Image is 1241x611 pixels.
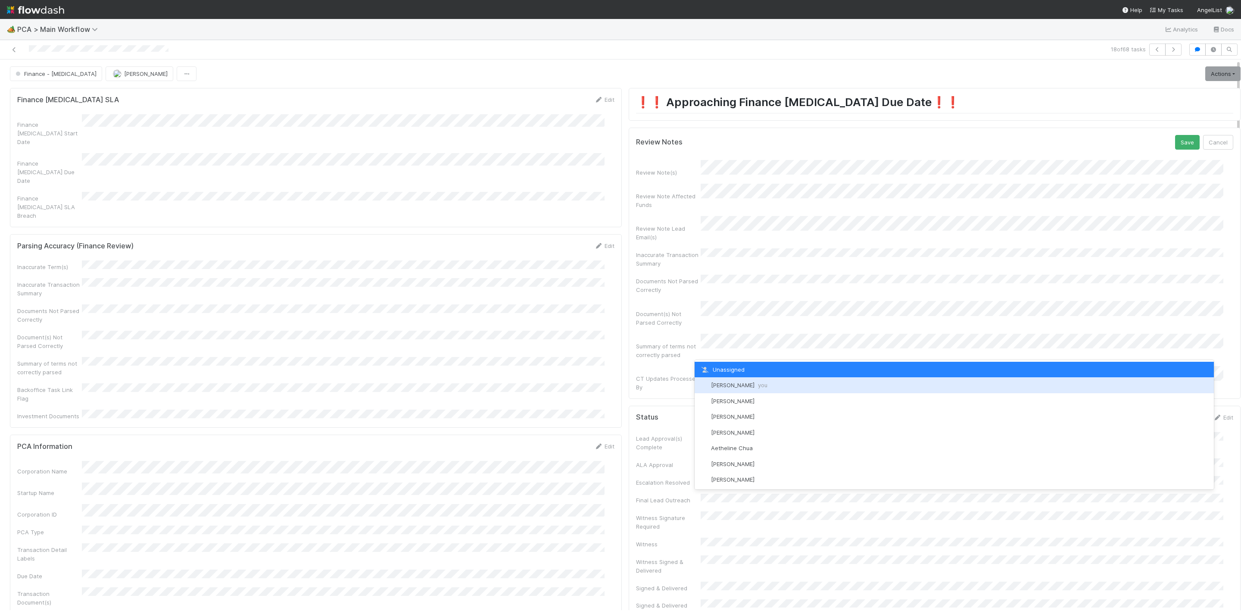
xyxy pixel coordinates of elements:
button: Save [1175,135,1200,150]
div: Transaction Document(s) [17,589,82,607]
h5: PCA Information [17,442,72,451]
div: Summary of terms not correctly parsed [636,342,701,359]
span: 🏕️ [7,25,16,33]
span: [PERSON_NAME] [711,476,755,483]
span: AngelList [1197,6,1222,13]
span: PCA > Main Workflow [17,25,102,34]
span: [PERSON_NAME] [124,70,168,77]
img: avatar_df83acd9-d480-4d6e-a150-67f005a3ea0d.png [700,476,708,484]
div: Transaction Detail Labels [17,545,82,563]
div: Witness Signature Required [636,514,701,531]
button: [PERSON_NAME] [106,66,173,81]
img: avatar_d7f67417-030a-43ce-a3ce-a315a3ccfd08.png [113,69,122,78]
div: Review Note(s) [636,168,701,177]
span: [PERSON_NAME] [711,461,755,467]
img: avatar_55c8bf04-bdf8-4706-8388-4c62d4787457.png [700,428,708,437]
span: [PERSON_NAME] [711,429,755,436]
a: Edit [594,242,614,249]
a: Edit [594,96,614,103]
span: 18 of 68 tasks [1111,45,1146,53]
div: Startup Name [17,489,82,497]
img: avatar_adb74e0e-9f86-401c-adfc-275927e58b0b.png [700,460,708,468]
div: Documents Not Parsed Correctly [17,307,82,324]
button: Cancel [1203,135,1233,150]
img: avatar_55a2f090-1307-4765-93b4-f04da16234ba.png [700,397,708,405]
img: logo-inverted-e16ddd16eac7371096b0.svg [7,3,64,17]
a: Analytics [1164,24,1198,34]
h1: ❗️❗️ Approaching Finance [MEDICAL_DATA] Due Date❗️❗️ [636,95,1233,113]
div: Finance [MEDICAL_DATA] Due Date [17,159,82,185]
span: [PERSON_NAME] [711,413,755,420]
div: Corporation Name [17,467,82,476]
h5: Status [636,413,658,422]
div: Backoffice Task Link Flag [17,385,82,403]
h5: Review Notes [636,138,683,147]
span: [PERSON_NAME] [711,382,767,389]
a: Actions [1205,66,1241,81]
div: Review Note Affected Funds [636,192,701,209]
div: Document(s) Not Parsed Correctly [17,333,82,350]
div: CT Updates Processed By [636,374,701,392]
div: ALA Approval [636,461,701,469]
img: avatar_1d14498f-6309-4f08-8780-588779e5ce37.png [700,413,708,421]
img: avatar_d7f67417-030a-43ce-a3ce-a315a3ccfd08.png [1225,6,1234,15]
h5: Finance [MEDICAL_DATA] SLA [17,96,119,104]
div: Document(s) Not Parsed Correctly [636,310,701,327]
div: Finance [MEDICAL_DATA] SLA Breach [17,194,82,220]
a: Edit [1213,414,1233,421]
span: Aetheline Chua [711,445,753,451]
span: My Tasks [1149,6,1183,13]
h5: Parsing Accuracy (Finance Review) [17,242,134,251]
span: Finance - [MEDICAL_DATA] [14,70,97,77]
div: Inaccurate Term(s) [17,263,82,271]
a: Edit [594,443,614,450]
div: Inaccurate Transaction Summary [636,251,701,268]
div: Corporation ID [17,510,82,519]
div: Documents Not Parsed Correctly [636,277,701,294]
div: Lead Approval(s) Complete [636,434,701,451]
button: Finance - [MEDICAL_DATA] [10,66,102,81]
div: PCA Type [17,528,82,536]
div: Review Note Lead Email(s) [636,224,701,241]
div: Summary of terms not correctly parsed [17,359,82,376]
div: Signed & Delivered [636,584,701,592]
div: Witness Signed & Delivered [636,558,701,575]
img: avatar_103f69d0-f655-4f4f-bc28-f3abe7034599.png [700,444,708,453]
div: Inaccurate Transaction Summary [17,280,82,298]
span: you [758,382,767,389]
div: Witness [636,540,701,548]
div: Help [1122,6,1142,14]
div: Investment Documents [17,412,82,420]
a: My Tasks [1149,6,1183,14]
img: avatar_d7f67417-030a-43ce-a3ce-a315a3ccfd08.png [700,381,708,390]
span: Unassigned [700,366,745,373]
div: Due Date [17,572,82,580]
div: Final Lead Outreach [636,496,701,504]
a: Docs [1212,24,1234,34]
span: [PERSON_NAME] [711,398,755,404]
div: Escalation Resolved [636,478,701,487]
div: Finance [MEDICAL_DATA] Start Date [17,120,82,146]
